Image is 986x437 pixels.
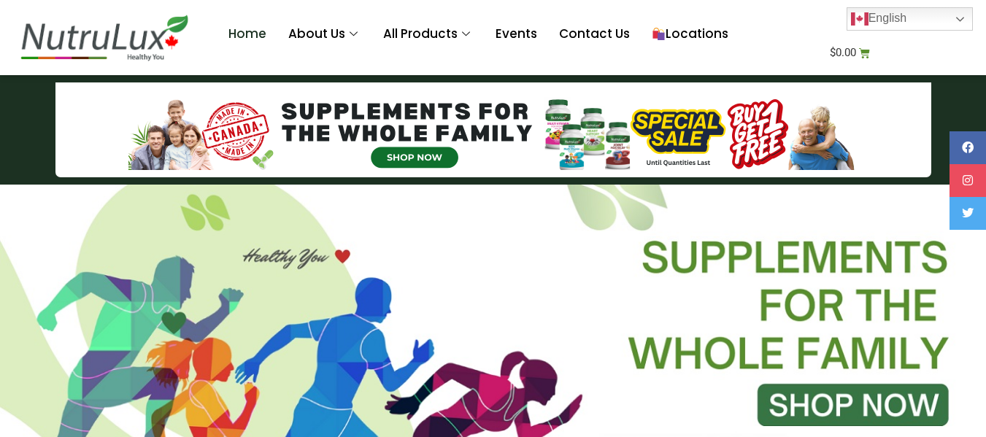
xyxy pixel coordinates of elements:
a: About Us [277,5,372,63]
bdi: 0.00 [830,46,856,59]
a: Events [485,5,548,63]
a: $0.00 [812,39,888,67]
a: All Products [372,5,485,63]
img: 🛍️ [652,28,665,40]
a: Locations [641,5,739,63]
img: en [851,10,868,28]
a: Home [217,5,277,63]
a: English [847,7,973,31]
span: $ [830,46,836,59]
a: Contact Us [548,5,641,63]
